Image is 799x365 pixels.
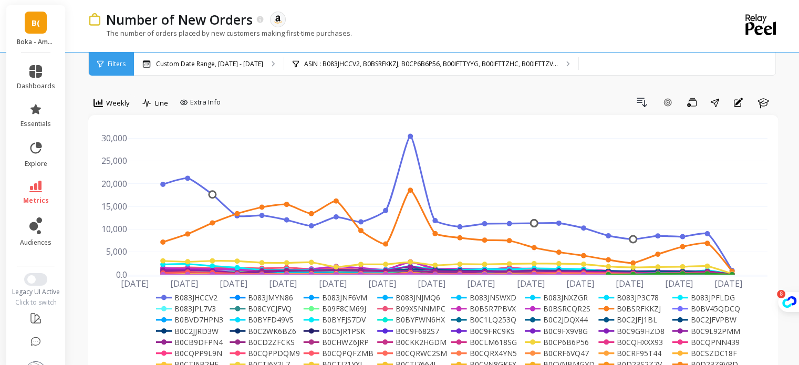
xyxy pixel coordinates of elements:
[248,326,296,336] text: B0C2WK6BZ6
[23,196,49,205] span: metrics
[304,60,558,68] p: ASIN : B083JHCCV2, B0BSRFKKZJ, B0CP6B6P56, B00IFTTYYG, B00IFTTZHC, B00IFTTZV...
[108,60,126,68] span: Filters
[273,15,283,24] img: api.amazon.svg
[25,160,47,168] span: explore
[248,337,295,347] text: B0CD2ZFCKS
[322,348,373,358] text: B0CQPQFZMB
[6,288,66,296] div: Legacy UI Active
[156,60,263,68] p: Custom Date Range, [DATE] - [DATE]
[20,120,51,128] span: essentials
[248,348,300,358] text: B0CQPPDQM9
[190,97,221,108] span: Extra Info
[88,28,352,38] p: The number of orders placed by new customers making first-time purchases.
[17,38,55,46] p: Boka - Amazon (Essor)
[106,11,253,28] p: Number of New Orders
[6,298,66,307] div: Click to switch
[24,273,47,286] button: Switch to New UI
[88,13,101,26] img: header icon
[17,82,55,90] span: dashboards
[32,17,40,29] span: B(
[106,98,130,108] span: Weekly
[20,238,51,247] span: audiences
[248,315,294,325] text: B0BYFD49VS
[155,98,168,108] span: Line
